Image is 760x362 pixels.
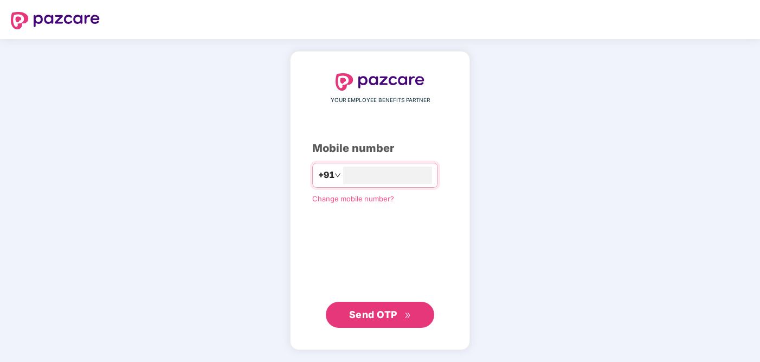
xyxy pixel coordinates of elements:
img: logo [11,12,100,29]
span: Send OTP [349,309,397,320]
span: down [334,172,341,179]
a: Change mobile number? [312,194,394,203]
img: logo [336,73,424,91]
div: Mobile number [312,140,448,157]
span: YOUR EMPLOYEE BENEFITS PARTNER [331,96,430,105]
span: +91 [318,168,334,182]
button: Send OTPdouble-right [326,302,434,328]
span: double-right [404,312,411,319]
